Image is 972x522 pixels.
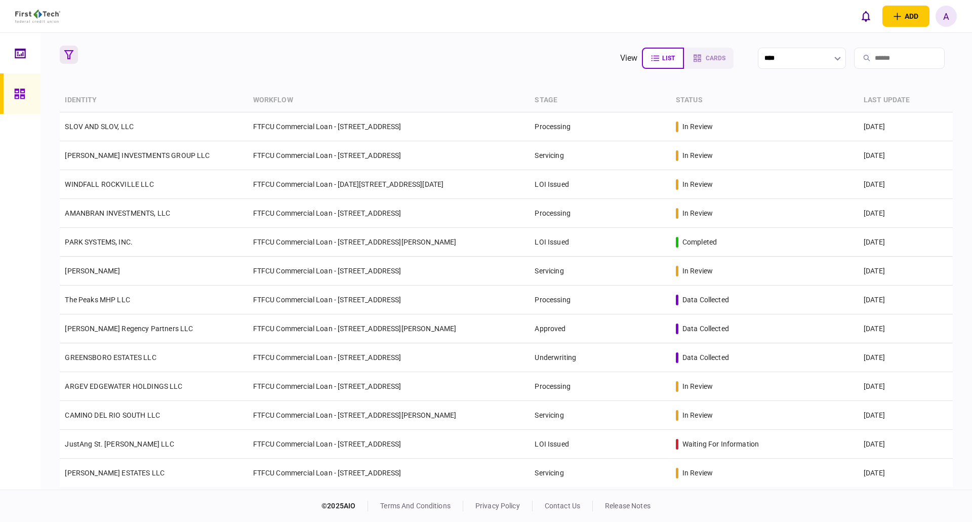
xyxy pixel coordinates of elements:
div: waiting for information [682,439,759,449]
td: Processing [530,112,670,141]
th: status [671,89,859,112]
td: [DATE] [859,314,953,343]
button: A [936,6,957,27]
th: last update [859,89,953,112]
td: FTFCU Commercial Loan - [STREET_ADDRESS][PERSON_NAME] [248,401,530,430]
a: AMANBRAN INVESTMENTS, LLC [65,209,170,217]
a: terms and conditions [380,502,451,510]
a: The Peaks MHP LLC [65,296,130,304]
img: client company logo [15,10,60,23]
td: LOI Issued [530,430,670,459]
button: open adding identity options [882,6,929,27]
div: in review [682,122,713,132]
td: [DATE] [859,286,953,314]
div: © 2025 AIO [321,501,368,511]
td: FTFCU Commercial Loan - [STREET_ADDRESS] [248,430,530,459]
a: [PERSON_NAME] [65,267,120,275]
a: [PERSON_NAME] ESTATES LLC [65,469,165,477]
div: in review [682,381,713,391]
button: list [642,48,684,69]
a: SLOV AND SLOV, LLC [65,123,134,131]
td: FTFCU Commercial Loan - [STREET_ADDRESS] [248,459,530,488]
td: Processing [530,199,670,228]
td: Processing [530,372,670,401]
div: in review [682,468,713,478]
td: LOI Issued [530,228,670,257]
a: privacy policy [475,502,520,510]
td: FTFCU Commercial Loan - [STREET_ADDRESS] [248,257,530,286]
td: FTFCU Commercial Loan - [STREET_ADDRESS][PERSON_NAME] [248,228,530,257]
th: workflow [248,89,530,112]
div: in review [682,266,713,276]
a: release notes [605,502,651,510]
td: Servicing [530,257,670,286]
td: Servicing [530,401,670,430]
td: [DATE] [859,343,953,372]
a: ARGEV EDGEWATER HOLDINGS LLC [65,382,182,390]
td: [DATE] [859,170,953,199]
td: [DATE] [859,430,953,459]
div: in review [682,179,713,189]
a: WINDFALL ROCKVILLE LLC [65,180,153,188]
div: data collected [682,352,729,363]
td: FTFCU Commercial Loan - [STREET_ADDRESS][PERSON_NAME] [248,314,530,343]
td: FTFCU Commercial Loan - [DATE][STREET_ADDRESS][DATE] [248,170,530,199]
div: completed [682,237,717,247]
td: FTFCU Commercial Loan - [STREET_ADDRESS] [248,286,530,314]
td: [DATE] [859,401,953,430]
td: [DATE] [859,372,953,401]
a: [PERSON_NAME] INVESTMENTS GROUP LLC [65,151,210,159]
button: open notifications list [855,6,876,27]
div: data collected [682,324,729,334]
td: [DATE] [859,228,953,257]
div: in review [682,410,713,420]
td: [DATE] [859,112,953,141]
th: stage [530,89,670,112]
td: [DATE] [859,459,953,488]
span: list [662,55,675,62]
div: data collected [682,295,729,305]
td: Servicing [530,459,670,488]
td: Underwriting [530,343,670,372]
td: [DATE] [859,257,953,286]
div: view [620,52,638,64]
a: PARK SYSTEMS, INC. [65,238,133,246]
a: JustAng St. [PERSON_NAME] LLC [65,440,174,448]
td: [DATE] [859,199,953,228]
div: in review [682,150,713,160]
a: GREENSBORO ESTATES LLC [65,353,156,362]
td: LOI Issued [530,170,670,199]
td: FTFCU Commercial Loan - [STREET_ADDRESS] [248,199,530,228]
td: Processing [530,286,670,314]
button: cards [684,48,734,69]
td: FTFCU Commercial Loan - [STREET_ADDRESS] [248,141,530,170]
td: Approved [530,314,670,343]
div: in review [682,208,713,218]
td: FTFCU Commercial Loan - [STREET_ADDRESS] [248,112,530,141]
td: Servicing [530,141,670,170]
a: [PERSON_NAME] Regency Partners LLC [65,325,193,333]
a: CAMINO DEL RIO SOUTH LLC [65,411,160,419]
span: cards [706,55,725,62]
td: FTFCU Commercial Loan - [STREET_ADDRESS] [248,372,530,401]
th: identity [60,89,248,112]
td: [DATE] [859,141,953,170]
a: contact us [545,502,580,510]
td: FTFCU Commercial Loan - [STREET_ADDRESS] [248,343,530,372]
